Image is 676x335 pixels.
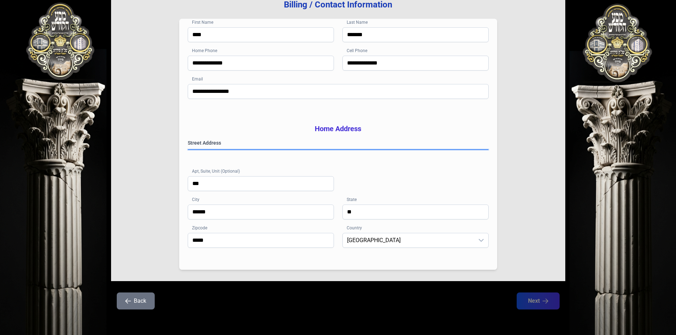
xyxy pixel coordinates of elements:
label: Street Address [188,139,489,146]
button: Back [117,292,155,309]
h3: Home Address [188,124,489,134]
span: United States [343,233,474,247]
div: dropdown trigger [474,233,488,247]
button: Next [517,292,560,309]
